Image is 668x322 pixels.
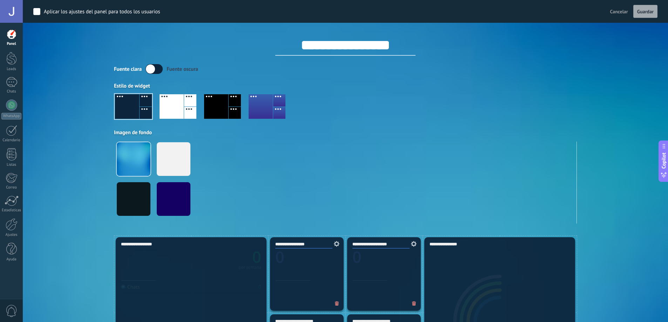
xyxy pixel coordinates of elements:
div: Listas [1,163,22,167]
span: Guardar [637,9,654,14]
div: Imagen de fondo [114,129,577,136]
span: Cancelar [610,8,628,15]
button: Guardar [633,5,657,18]
div: Estadísticas [1,208,22,213]
button: Cancelar [607,6,631,17]
div: Ayuda [1,257,22,262]
div: Estilo de widget [114,83,577,89]
div: Fuente clara [114,66,142,73]
div: Chats [1,89,22,94]
span: Copilot [660,152,667,169]
div: Panel [1,42,22,46]
div: Leads [1,67,22,71]
div: Aplicar los ajustes del panel para todos los usuarios [44,8,160,15]
div: Correo [1,185,22,190]
div: WhatsApp [1,113,21,119]
div: Fuente oscura [167,66,198,73]
div: Ajustes [1,233,22,237]
div: Calendario [1,138,22,143]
